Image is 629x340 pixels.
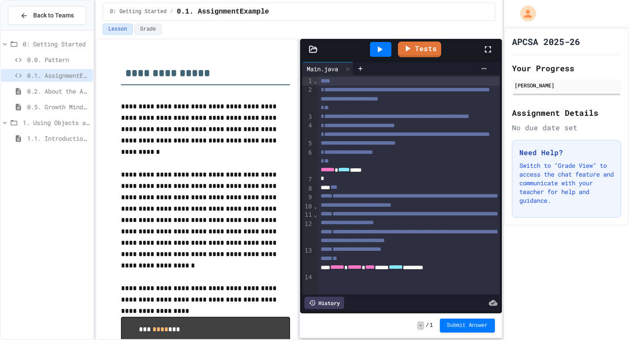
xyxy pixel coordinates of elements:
button: Grade [135,24,162,35]
span: Fold line [313,77,318,84]
span: 0.0. Pattern [27,55,90,64]
span: 0: Getting Started [23,39,90,49]
div: No due date set [512,122,621,133]
button: Lesson [103,24,133,35]
span: 0.2. About the AP CSA Exam [27,87,90,96]
div: 3 [302,113,313,121]
div: [PERSON_NAME] [515,81,619,89]
button: Submit Answer [440,319,495,333]
div: 13 [302,246,313,273]
span: 0.5. Growth Mindset [27,102,90,111]
div: 12 [302,220,313,246]
span: 0.1. AssignmentExample [177,7,269,17]
span: Fold line [313,203,318,210]
div: 8 [302,184,313,193]
span: 1.1. Introduction to Algorithms, Programming, and Compilers [27,134,90,143]
span: 1 [430,322,433,329]
button: Back to Teams [8,6,86,25]
a: Tests [398,42,441,57]
iframe: chat widget [592,305,620,331]
iframe: chat widget [556,267,620,304]
div: 14 [302,273,313,300]
div: 2 [302,86,313,112]
span: - [417,321,424,330]
div: History [304,297,344,309]
h3: Need Help? [519,147,614,158]
div: 9 [302,193,313,202]
span: Submit Answer [447,322,488,329]
div: 4 [302,121,313,139]
span: / [170,8,173,15]
span: / [426,322,429,329]
span: 0: Getting Started [110,8,167,15]
span: Back to Teams [33,11,74,20]
div: 10 [302,202,313,211]
span: 1. Using Objects and Methods [23,118,90,127]
div: My Account [511,3,538,24]
div: Main.java [302,62,353,75]
div: Main.java [302,64,342,73]
div: 1 [302,77,313,86]
div: 7 [302,175,313,184]
div: 5 [302,139,313,148]
div: 6 [302,149,313,175]
h2: Your Progress [512,62,621,74]
h1: APCSA 2025-26 [512,35,580,48]
h2: Assignment Details [512,107,621,119]
span: Fold line [313,211,318,218]
p: Switch to "Grade View" to access the chat feature and communicate with your teacher for help and ... [519,161,614,205]
div: 11 [302,211,313,219]
span: 0.1. AssignmentExample [27,71,90,80]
